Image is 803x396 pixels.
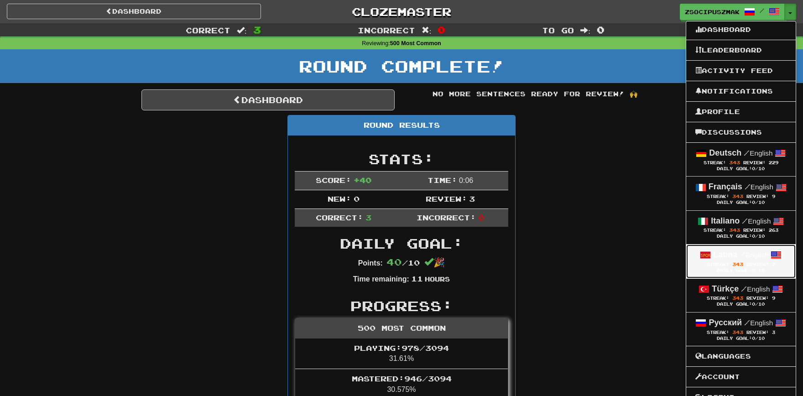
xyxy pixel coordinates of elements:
span: Incorrect [358,26,415,35]
a: Notifications [686,85,796,97]
span: 9 [772,296,775,301]
strong: Italiano [711,216,740,225]
strong: Français [709,182,742,191]
span: / [744,149,750,157]
span: 7 [772,262,775,267]
span: Streak: [704,228,726,233]
span: 263 [769,228,778,233]
span: 0 [752,302,755,307]
span: + 40 [354,176,371,184]
small: Hours [425,275,450,283]
a: Dashboard [686,24,796,36]
strong: 500 Most Common [390,40,441,47]
span: Mastered: 946 / 3094 [352,374,452,383]
span: Review: [746,330,769,335]
div: Daily Goal: /10 [695,268,787,274]
span: 0 [597,24,605,35]
span: / [740,250,746,259]
span: / [744,318,750,327]
span: Score: [316,176,351,184]
span: / [760,7,764,14]
span: : [580,26,590,34]
span: / [745,182,751,191]
span: 🎉 [424,257,445,267]
strong: Time remaining: [353,275,409,283]
small: English [741,285,770,293]
div: No more sentences ready for review! 🙌 [408,89,662,99]
div: 500 Most Common [295,318,508,339]
a: Русский /English Streak: 343 Review: 3 Daily Goal:0/10 [686,313,796,346]
span: 343 [732,261,743,267]
li: 31.61% [295,339,508,370]
strong: Points: [358,259,383,267]
small: English [742,217,771,225]
span: 229 [769,160,778,165]
div: Daily Goal: /10 [695,336,787,342]
span: 11 [411,274,423,283]
a: Latina /English Streak: 343 Review: 7 Daily Goal:0/10 [686,245,796,278]
span: Review: [743,160,766,165]
a: Account [686,371,796,383]
span: 40 [386,256,402,267]
div: Daily Goal: /10 [695,200,787,206]
span: 0 [752,336,755,341]
span: 0 [752,200,755,205]
a: Clozemaster [275,4,529,20]
h2: Progress: [295,298,508,313]
span: : [237,26,247,34]
div: Daily Goal: /10 [695,234,787,240]
span: 3 [772,330,775,335]
span: 3 [365,213,371,222]
strong: Türkçe [712,284,739,293]
span: 3 [253,24,261,35]
span: New: [328,194,351,203]
span: Time: [428,176,457,184]
span: Review: [746,262,769,267]
a: Discussions [686,126,796,138]
span: 0 : 0 6 [459,177,473,184]
span: / [742,217,748,225]
span: Review: [746,194,769,199]
span: 343 [729,227,740,233]
a: Dashboard [7,4,261,19]
a: Languages [686,350,796,362]
span: 0 [752,234,755,239]
span: 343 [732,329,743,335]
span: / 10 [386,258,420,267]
a: Profile [686,106,796,118]
span: 9 [772,194,775,199]
span: Streak: [707,262,729,267]
span: 343 [732,193,743,199]
span: : [422,26,432,34]
span: Incorrect: [417,213,476,222]
a: Leaderboard [686,44,796,56]
h2: Daily Goal: [295,236,508,251]
span: Review: [746,296,769,301]
span: 0 [478,213,484,222]
strong: Deutsch [709,148,741,157]
div: Daily Goal: /10 [695,302,787,307]
span: 0 [752,166,755,171]
a: Deutsch /English Streak: 343 Review: 229 Daily Goal:0/10 [686,143,796,176]
span: To go [542,26,574,35]
small: English [745,183,773,191]
small: English [744,319,773,327]
span: 0 [752,268,755,273]
span: Streak: [707,194,729,199]
span: 3 [469,194,475,203]
a: Français /English Streak: 343 Review: 9 Daily Goal:0/10 [686,177,796,210]
span: Streak: [707,330,729,335]
span: Playing: 978 / 3094 [354,344,449,352]
span: 0 [438,24,445,35]
span: Correct [186,26,230,35]
span: / [741,285,747,293]
a: Activity Feed [686,65,796,77]
div: Round Results [288,115,515,135]
span: 343 [729,160,740,165]
div: Daily Goal: /10 [695,166,787,172]
span: Review: [743,228,766,233]
a: Dashboard [141,89,395,110]
span: Streak: [707,296,729,301]
strong: Русский [709,318,742,327]
span: 0 [354,194,360,203]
